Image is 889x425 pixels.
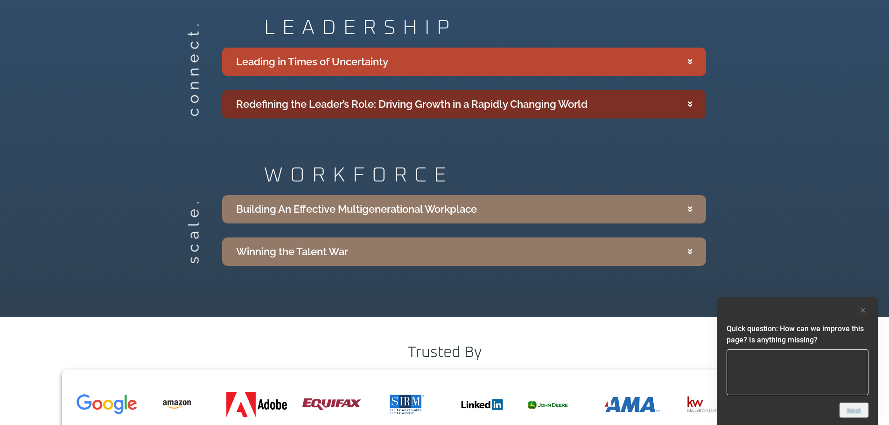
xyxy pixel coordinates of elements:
h2: WORKFORCE [264,165,706,186]
h2: Quick question: How can we improve this page? Is anything missing? [727,323,868,346]
summary: Leading in Times of Uncertainty [222,48,706,76]
h2: Trusted By [407,345,482,360]
h2: connect. [186,101,201,116]
button: Hide survey [857,305,868,316]
div: Quick question: How can we improve this page? Is anything missing? [727,305,868,418]
textarea: Quick question: How can we improve this page? Is anything missing? [727,349,868,395]
h2: scale. [186,248,201,264]
summary: Redefining the Leader’s Role: Driving Growth in a Rapidly Changing World [222,90,706,118]
div: Redefining the Leader’s Role: Driving Growth in a Rapidly Changing World [236,97,588,112]
summary: Winning the Talent War [222,237,706,266]
div: Building An Effective Multigenerational Workplace [236,202,477,217]
h2: LEADERSHIP [264,18,706,38]
div: Accordion. Open links with Enter or Space, close with Escape, and navigate with Arrow Keys [222,195,706,266]
div: Leading in Times of Uncertainty [236,54,388,70]
summary: Building An Effective Multigenerational Workplace [222,195,706,223]
button: Next question [840,403,868,418]
div: Winning the Talent War [236,244,348,259]
div: Accordion. Open links with Enter or Space, close with Escape, and navigate with Arrow Keys [222,48,706,118]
